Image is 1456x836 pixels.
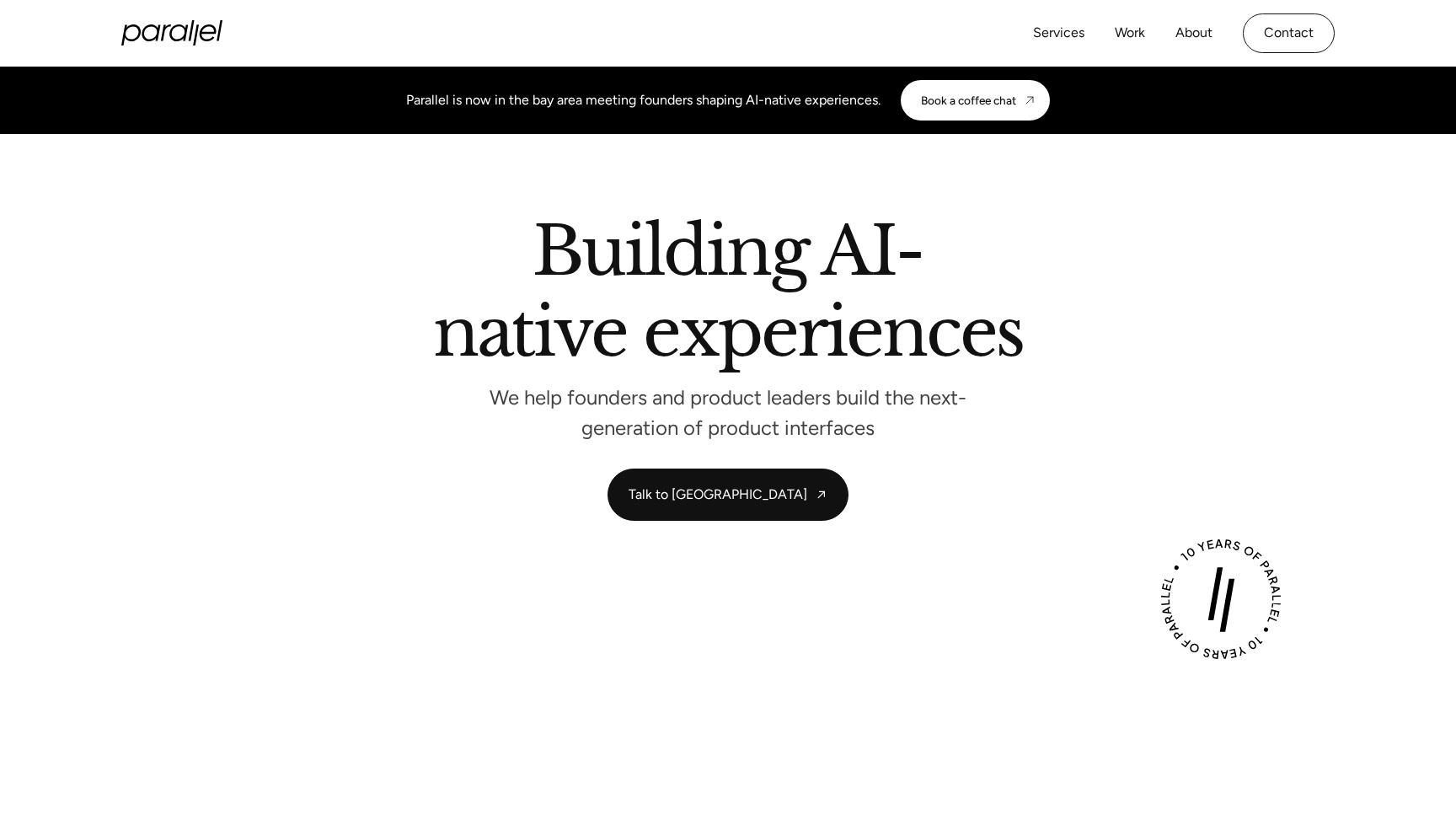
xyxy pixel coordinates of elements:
[121,20,222,46] a: home
[921,94,1016,107] div: Book a coffee chat
[248,218,1208,372] h2: Building AI-native experiences
[901,80,1050,121] a: Book a coffee chat
[1115,21,1145,46] a: Work
[475,390,981,435] p: We help founders and product leaders build the next-generation of product interfaces
[1175,21,1212,46] a: About
[1023,94,1036,107] img: CTA arrow image
[406,90,881,110] div: Parallel is now in the bay area meeting founders shaping AI-native experiences.
[1033,21,1084,46] a: Services
[1243,13,1335,53] a: Contact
